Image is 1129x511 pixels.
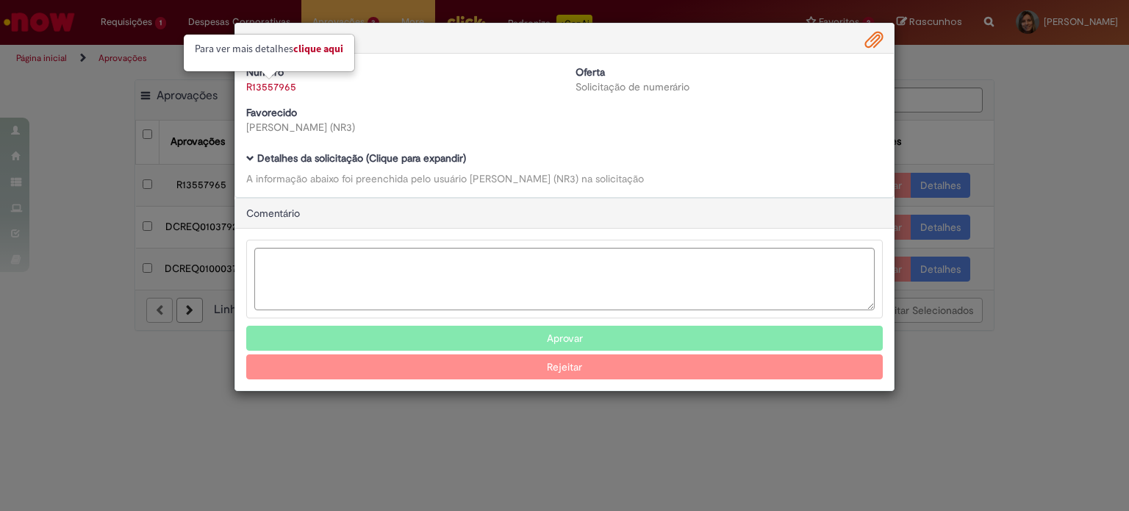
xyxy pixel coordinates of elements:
b: Favorecido [246,106,297,119]
button: Rejeitar [246,354,883,379]
h5: Detalhes da solicitação (Clique para expandir) [246,153,883,164]
a: Clique aqui [293,42,343,55]
b: Número [246,65,284,79]
p: Para ver mais detalhes [195,42,343,57]
span: Comentário [246,207,300,220]
a: R13557965 [246,80,296,93]
b: Detalhes da solicitação (Clique para expandir) [257,151,466,165]
button: Aprovar [246,326,883,351]
div: A informação abaixo foi preenchida pelo usuário [PERSON_NAME] (NR3) na solicitação [246,171,883,186]
b: Oferta [576,65,605,79]
div: Solicitação de numerário [576,79,883,94]
span: Detalhes da Aprovação [246,32,353,45]
div: [PERSON_NAME] (NR3) [246,120,553,135]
